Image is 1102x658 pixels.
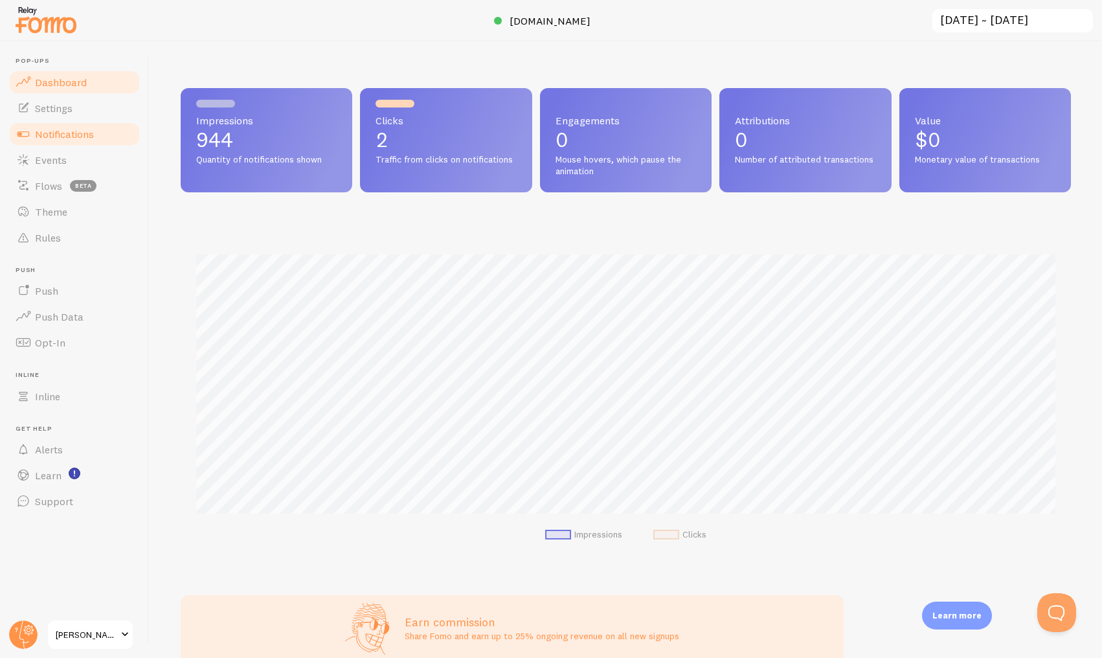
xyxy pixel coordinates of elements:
[932,609,982,622] p: Learn more
[405,630,679,642] p: Share Fomo and earn up to 25% ongoing revenue on all new signups
[35,76,87,89] span: Dashboard
[8,69,141,95] a: Dashboard
[8,462,141,488] a: Learn
[8,437,141,462] a: Alerts
[8,330,141,356] a: Opt-In
[35,179,62,192] span: Flows
[196,130,337,150] p: 944
[35,231,61,244] span: Rules
[47,619,134,650] a: [PERSON_NAME] For Men
[196,115,337,126] span: Impressions
[1037,593,1076,632] iframe: Help Scout Beacon - Open
[8,383,141,409] a: Inline
[556,130,696,150] p: 0
[35,310,84,323] span: Push Data
[35,495,73,508] span: Support
[8,147,141,173] a: Events
[16,57,141,65] span: Pop-ups
[376,115,516,126] span: Clicks
[16,266,141,275] span: Push
[8,225,141,251] a: Rules
[35,153,67,166] span: Events
[556,154,696,177] span: Mouse hovers, which pause the animation
[16,425,141,433] span: Get Help
[35,336,65,349] span: Opt-In
[35,390,60,403] span: Inline
[35,469,62,482] span: Learn
[735,130,875,150] p: 0
[8,121,141,147] a: Notifications
[8,173,141,199] a: Flows beta
[735,154,875,166] span: Number of attributed transactions
[8,278,141,304] a: Push
[915,127,941,152] span: $0
[915,154,1055,166] span: Monetary value of transactions
[8,304,141,330] a: Push Data
[735,115,875,126] span: Attributions
[653,529,706,541] li: Clicks
[35,128,94,141] span: Notifications
[545,529,622,541] li: Impressions
[35,102,73,115] span: Settings
[35,443,63,456] span: Alerts
[35,284,58,297] span: Push
[376,130,516,150] p: 2
[35,205,67,218] span: Theme
[196,154,337,166] span: Quantity of notifications shown
[405,615,679,630] h3: Earn commission
[16,371,141,380] span: Inline
[915,115,1055,126] span: Value
[14,3,78,36] img: fomo-relay-logo-orange.svg
[70,180,96,192] span: beta
[376,154,516,166] span: Traffic from clicks on notifications
[8,199,141,225] a: Theme
[56,627,117,642] span: [PERSON_NAME] For Men
[8,488,141,514] a: Support
[69,468,80,479] svg: <p>Watch New Feature Tutorials!</p>
[556,115,696,126] span: Engagements
[8,95,141,121] a: Settings
[922,602,992,630] div: Learn more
